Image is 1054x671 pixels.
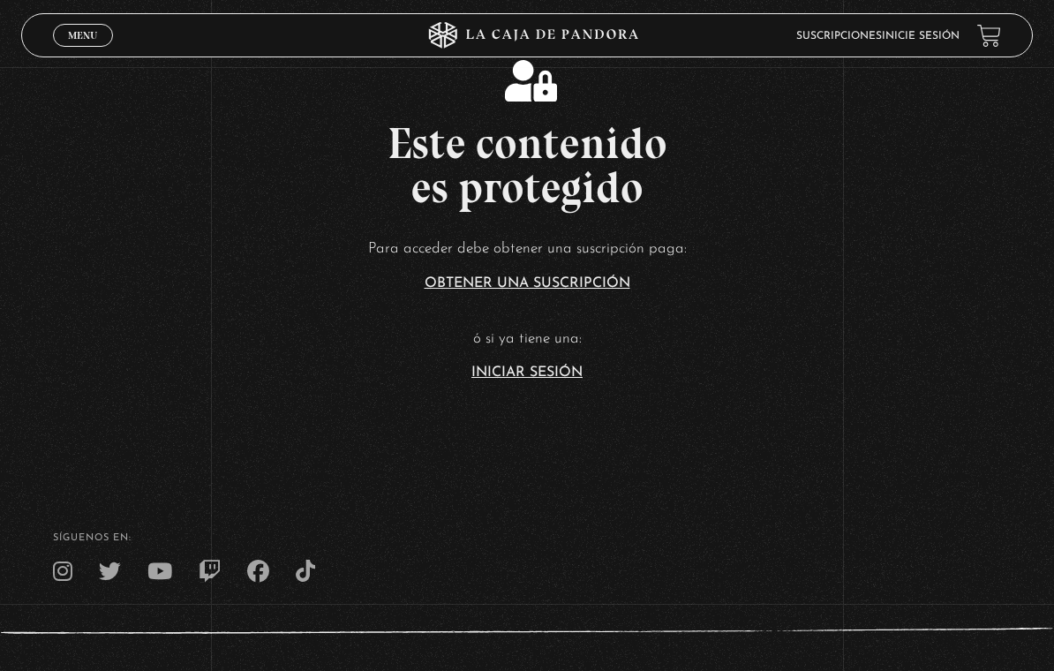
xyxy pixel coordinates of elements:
[68,30,97,41] span: Menu
[471,366,583,380] a: Iniciar Sesión
[796,31,882,41] a: Suscripciones
[62,45,103,57] span: Cerrar
[425,276,630,290] a: Obtener una suscripción
[977,24,1001,48] a: View your shopping cart
[53,533,1002,543] h4: SÍguenos en:
[882,31,960,41] a: Inicie sesión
